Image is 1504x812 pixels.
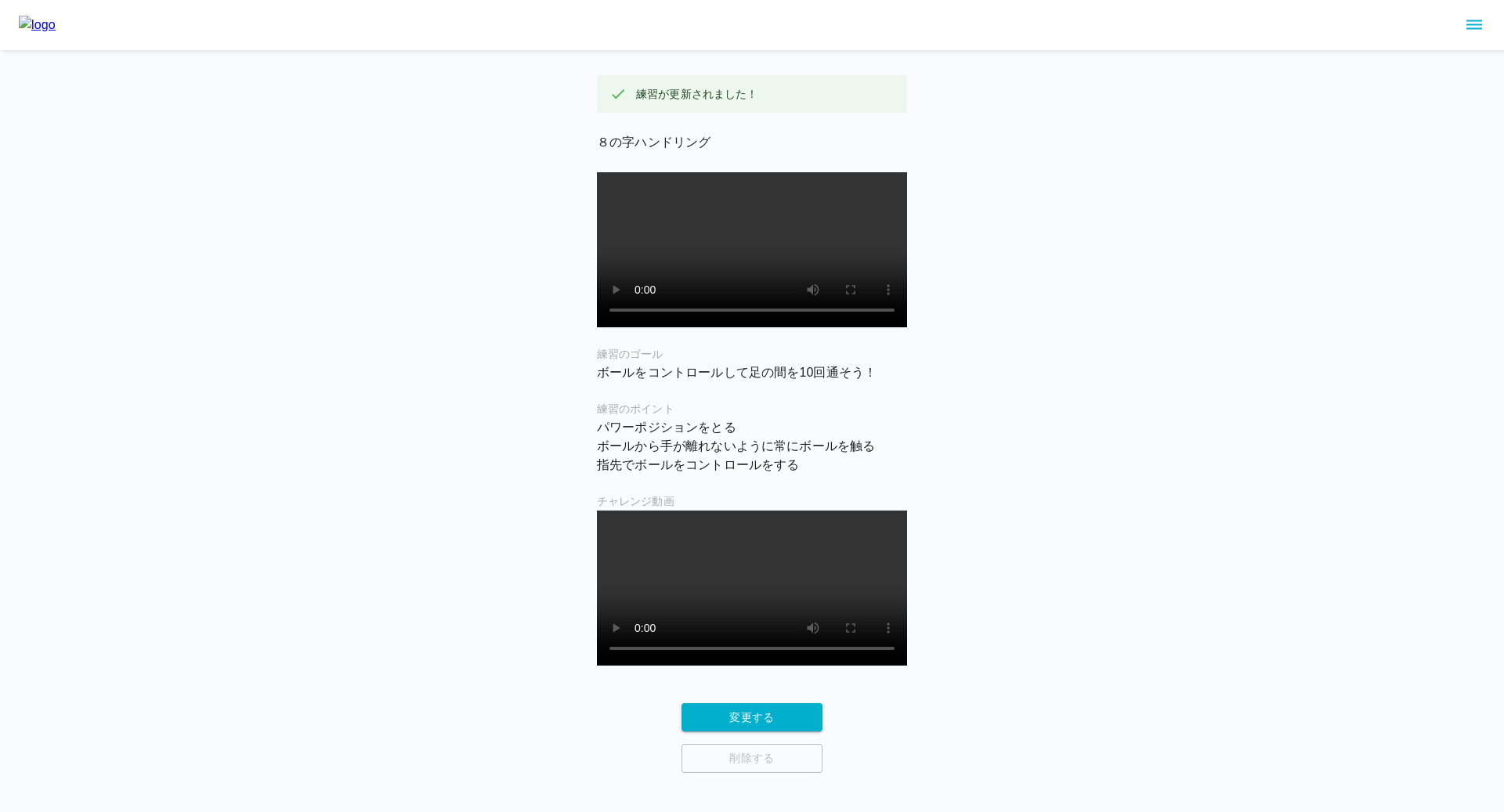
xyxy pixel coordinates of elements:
[597,363,907,382] p: ボールをコントロールして足の間を10回通そう！
[19,16,56,34] img: logo
[597,132,907,153] h6: ８の字ハンドリング
[597,493,907,511] h6: チャレンジ動画
[636,80,758,108] div: 練習が更新されました！
[597,418,907,475] p: パワーポジションをとる ボールから手が離れないように常にボールを触る 指先でボールをコントロールをする
[597,346,907,363] h6: 練習のゴール
[681,703,822,732] button: 変更する
[1461,12,1488,38] button: sidemenu
[597,401,907,418] h6: 練習のポイント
